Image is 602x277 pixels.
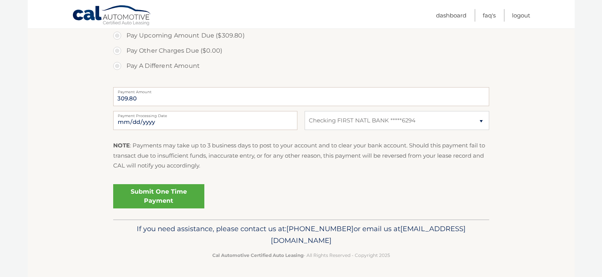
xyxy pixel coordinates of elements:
a: FAQ's [483,9,496,22]
p: : Payments may take up to 3 business days to post to your account and to clear your bank account.... [113,141,489,171]
span: [PHONE_NUMBER] [286,224,354,233]
input: Payment Amount [113,87,489,106]
label: Pay A Different Amount [113,58,489,74]
label: Payment Amount [113,87,489,93]
input: Payment Date [113,111,297,130]
label: Pay Upcoming Amount Due ($309.80) [113,28,489,43]
p: - All Rights Reserved - Copyright 2025 [118,251,484,259]
a: Submit One Time Payment [113,184,204,208]
a: Dashboard [436,9,466,22]
label: Payment Processing Date [113,111,297,117]
strong: NOTE [113,142,130,149]
a: Logout [512,9,530,22]
label: Pay Other Charges Due ($0.00) [113,43,489,58]
strong: Cal Automotive Certified Auto Leasing [212,252,303,258]
a: Cal Automotive [72,5,152,27]
p: If you need assistance, please contact us at: or email us at [118,223,484,247]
